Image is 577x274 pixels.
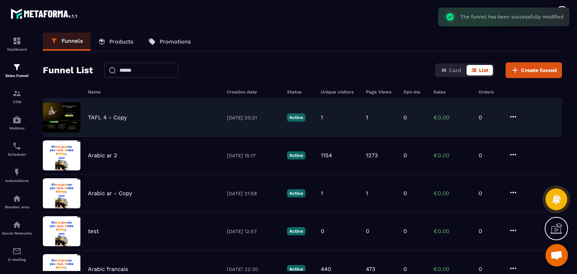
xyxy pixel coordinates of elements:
[449,67,461,73] span: Card
[321,190,323,197] p: 1
[434,228,471,235] p: €0.00
[287,89,313,95] h6: Status
[2,215,32,241] a: social-networksocial-networkSocial Networks
[434,152,471,159] p: €0.00
[227,153,279,158] p: [DATE] 15:17
[2,231,32,235] p: Social Networks
[12,220,21,229] img: social-network
[2,31,32,57] a: formationformationDashboard
[321,114,323,121] p: 1
[479,152,501,159] p: 0
[437,65,466,75] button: Card
[141,33,198,51] a: Promotions
[479,190,501,197] p: 0
[2,47,32,51] p: Dashboard
[2,188,32,215] a: automationsautomationsMember area
[88,114,127,121] p: TAFL 4 - Copy
[467,65,493,75] button: List
[2,162,32,188] a: automationsautomationsAutomations
[403,266,407,272] p: 0
[2,74,32,78] p: Sales Funnel
[2,152,32,157] p: Scheduler
[434,89,471,95] h6: Sales
[160,38,191,45] p: Promotions
[479,89,501,95] h6: Orders
[43,178,80,208] img: image
[12,168,21,177] img: automations
[403,190,407,197] p: 0
[12,194,21,203] img: automations
[366,89,396,95] h6: Page Views
[366,266,375,272] p: 473
[479,114,501,121] p: 0
[62,38,83,44] p: Funnels
[43,140,80,170] img: image
[2,57,32,83] a: formationformationSales Funnel
[287,189,305,197] p: Active
[366,152,378,159] p: 1273
[2,110,32,136] a: automationsautomationsWebinar
[12,89,21,98] img: formation
[366,190,368,197] p: 1
[434,266,471,272] p: €0.00
[12,36,21,45] img: formation
[109,38,133,45] p: Products
[227,266,279,272] p: [DATE] 22:30
[366,114,368,121] p: 1
[321,266,331,272] p: 440
[88,266,128,272] p: Arabic francais
[2,205,32,209] p: Member area
[321,89,358,95] h6: Unique visitors
[227,229,279,234] p: [DATE] 12:57
[88,89,219,95] h6: Name
[227,191,279,196] p: [DATE] 21:58
[2,126,32,130] p: Webinar
[545,244,568,266] a: Open chat
[91,33,141,51] a: Products
[479,228,501,235] p: 0
[321,152,332,159] p: 1154
[12,115,21,124] img: automations
[2,83,32,110] a: formationformationCRM
[12,247,21,256] img: email
[43,216,80,246] img: image
[12,63,21,72] img: formation
[434,190,471,197] p: €0.00
[2,136,32,162] a: schedulerschedulerScheduler
[88,190,132,197] p: Arabic ar - Copy
[521,66,557,74] span: Create funnel
[2,100,32,104] p: CRM
[403,152,407,159] p: 0
[43,102,80,132] img: image
[287,151,305,160] p: Active
[2,241,32,267] a: emailemailE-mailing
[287,113,305,122] p: Active
[43,33,91,51] a: Funnels
[366,228,369,235] p: 0
[88,152,117,159] p: Arabic ar 2
[88,228,99,235] p: test
[12,142,21,151] img: scheduler
[434,114,471,121] p: €0.00
[403,114,407,121] p: 0
[479,67,488,73] span: List
[403,89,426,95] h6: Opt-ins
[506,62,562,78] button: Create funnel
[287,265,305,273] p: Active
[11,7,78,20] img: logo
[321,228,324,235] p: 0
[2,257,32,262] p: E-mailing
[287,227,305,235] p: Active
[227,89,279,95] h6: Creation date
[43,63,93,78] h2: Funnel List
[479,266,501,272] p: 0
[227,115,279,120] p: [DATE] 20:21
[2,179,32,183] p: Automations
[403,228,407,235] p: 0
